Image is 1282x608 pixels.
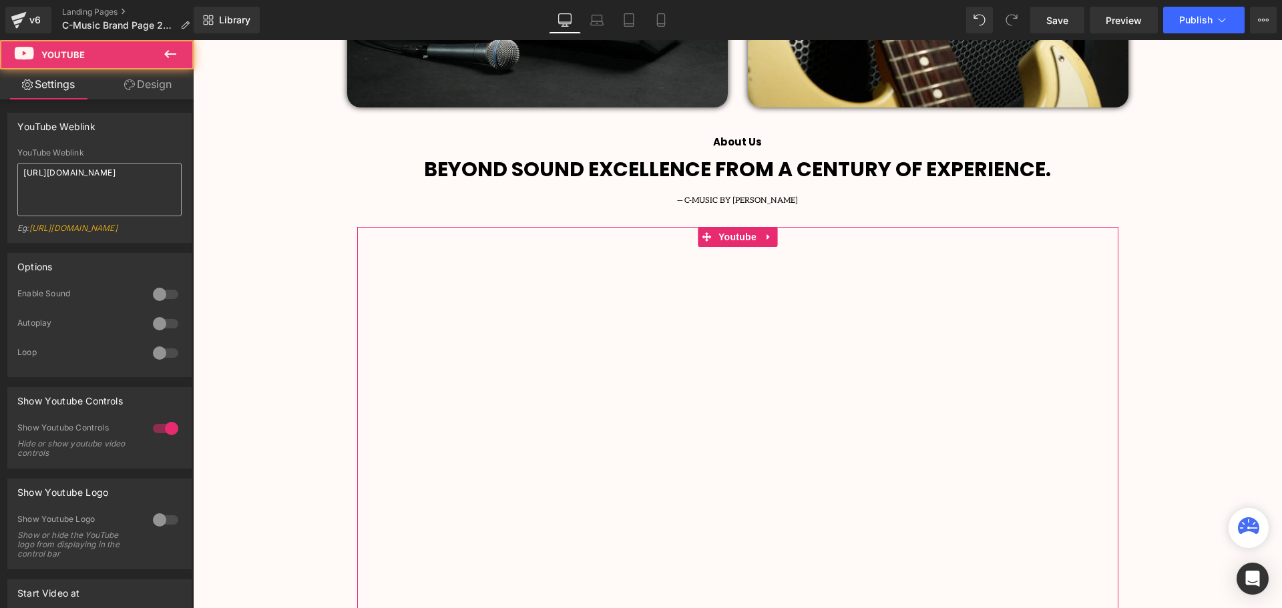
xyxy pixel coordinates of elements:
[17,514,140,528] div: Show Youtube Logo
[5,7,51,33] a: v6
[17,531,138,559] div: Show or hide the YouTube logo from displaying in the control bar
[613,7,645,33] a: Tablet
[17,580,80,599] div: Start Video at
[62,20,175,31] span: C-Music Brand Page 2025
[17,288,140,302] div: Enable Sound
[520,95,569,109] b: About Us
[17,422,140,436] div: Show Youtube Controls
[99,69,196,99] a: Design
[581,7,613,33] a: Laptop
[1106,13,1142,27] span: Preview
[1046,13,1068,27] span: Save
[1163,7,1245,33] button: Publish
[998,7,1025,33] button: Redo
[1250,7,1277,33] button: More
[966,7,993,33] button: Undo
[17,254,52,272] div: Options
[549,7,581,33] a: Desktop
[1237,563,1269,595] div: Open Intercom Messenger
[17,318,140,332] div: Autoplay
[29,223,118,233] a: [URL][DOMAIN_NAME]
[194,7,260,33] a: New Library
[231,115,858,143] b: BEYOND SOUND EXCELLENCE FROM A CENTURY OF EXPERIENCE.
[1090,7,1158,33] a: Preview
[17,113,95,132] div: YouTube Weblink
[17,223,182,242] div: Eg:
[567,187,584,207] a: Expand / Collapse
[1179,15,1213,25] span: Publish
[17,479,108,498] div: Show Youtube Logo
[484,156,605,166] span: — C-MUSIC BY [PERSON_NAME]
[41,49,85,60] span: Youtube
[522,187,567,207] span: Youtube
[27,11,43,29] div: v6
[17,388,123,406] div: Show Youtube Controls
[17,439,138,458] div: Hide or show youtube video controls
[17,148,182,158] div: YouTube Weblink
[219,14,250,26] span: Library
[645,7,677,33] a: Mobile
[17,347,140,361] div: Loop
[62,7,200,17] a: Landing Pages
